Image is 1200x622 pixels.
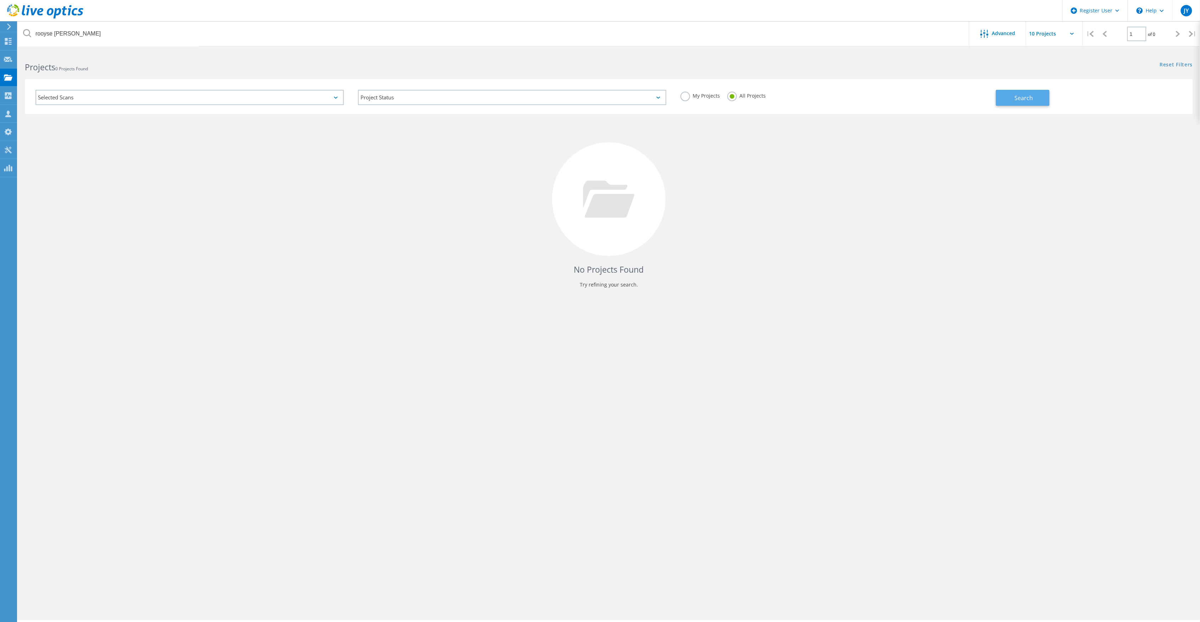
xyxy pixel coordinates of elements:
[55,66,88,72] span: 0 Projects Found
[1015,94,1033,102] span: Search
[1185,21,1200,47] div: |
[1136,7,1143,14] svg: \n
[32,279,1186,290] p: Try refining your search.
[1160,62,1193,68] a: Reset Filters
[1148,31,1156,37] span: of 0
[32,264,1186,275] h4: No Projects Found
[358,90,666,105] div: Project Status
[18,21,970,46] input: Search projects by name, owner, ID, company, etc
[996,90,1050,106] button: Search
[1184,8,1189,13] span: JY
[25,61,55,73] b: Projects
[35,90,344,105] div: Selected Scans
[1083,21,1097,47] div: |
[7,15,83,20] a: Live Optics Dashboard
[992,31,1015,36] span: Advanced
[727,92,766,98] label: All Projects
[681,92,720,98] label: My Projects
